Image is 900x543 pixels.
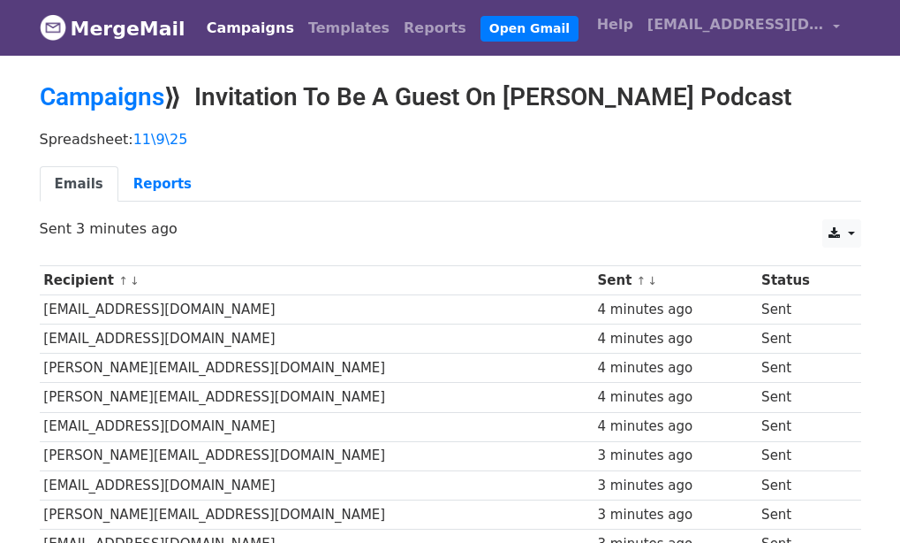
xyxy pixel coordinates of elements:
[757,354,847,383] td: Sent
[40,325,594,354] td: [EMAIL_ADDRESS][DOMAIN_NAME]
[757,383,847,412] td: Sent
[40,266,594,295] th: Recipient
[40,219,861,238] p: Sent 3 minutes ago
[757,266,847,295] th: Status
[640,7,847,49] a: [EMAIL_ADDRESS][DOMAIN_NAME]
[598,505,753,525] div: 3 minutes ago
[40,500,594,529] td: [PERSON_NAME][EMAIL_ADDRESS][DOMAIN_NAME]
[594,266,758,295] th: Sent
[40,82,861,112] h2: ⟫ Invitation To Be A Guest On [PERSON_NAME] Podcast
[40,14,66,41] img: MergeMail logo
[130,274,140,287] a: ↓
[757,325,847,354] td: Sent
[40,295,594,325] td: [EMAIL_ADDRESS][DOMAIN_NAME]
[301,11,397,46] a: Templates
[118,166,207,203] a: Reports
[40,10,185,47] a: MergeMail
[757,500,847,529] td: Sent
[40,354,594,383] td: [PERSON_NAME][EMAIL_ADDRESS][DOMAIN_NAME]
[757,470,847,500] td: Sent
[40,130,861,149] p: Spreadsheet:
[40,412,594,441] td: [EMAIL_ADDRESS][DOMAIN_NAME]
[40,82,164,111] a: Campaigns
[757,441,847,470] td: Sent
[590,7,640,42] a: Help
[397,11,473,46] a: Reports
[40,166,118,203] a: Emails
[598,300,753,320] div: 4 minutes ago
[637,274,647,287] a: ↑
[40,441,594,470] td: [PERSON_NAME][EMAIL_ADDRESS][DOMAIN_NAME]
[598,446,753,466] div: 3 minutes ago
[598,387,753,408] div: 4 minutes ago
[757,412,847,441] td: Sent
[40,470,594,500] td: [EMAIL_ADDRESS][DOMAIN_NAME]
[598,329,753,349] div: 4 minutes ago
[647,14,824,35] span: [EMAIL_ADDRESS][DOMAIN_NAME]
[598,358,753,379] div: 4 minutes ago
[200,11,301,46] a: Campaigns
[598,476,753,496] div: 3 minutes ago
[118,274,128,287] a: ↑
[40,383,594,412] td: [PERSON_NAME][EMAIL_ADDRESS][DOMAIN_NAME]
[757,295,847,325] td: Sent
[480,16,579,42] a: Open Gmail
[598,417,753,437] div: 4 minutes ago
[647,274,657,287] a: ↓
[133,131,188,148] a: 11\9\25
